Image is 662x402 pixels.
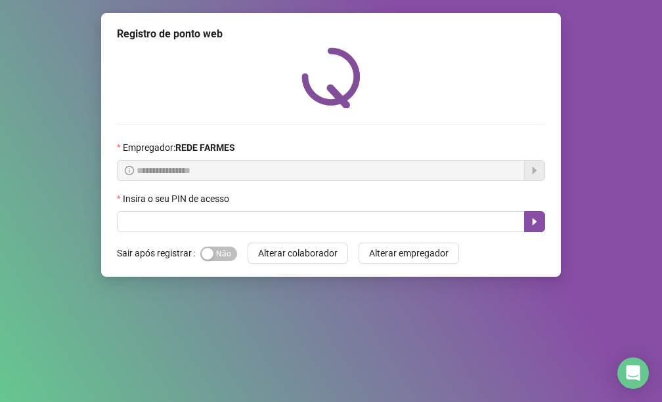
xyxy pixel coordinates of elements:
[529,216,540,227] span: caret-right
[369,246,449,260] span: Alterar empregador
[359,243,459,264] button: Alterar empregador
[617,357,649,389] div: Open Intercom Messenger
[117,191,238,206] label: Insira o seu PIN de acesso
[258,246,338,260] span: Alterar colaborador
[123,140,235,155] span: Empregador :
[117,243,200,264] label: Sair após registrar
[248,243,348,264] button: Alterar colaborador
[301,47,361,108] img: QRPoint
[117,26,545,42] div: Registro de ponto web
[125,166,134,175] span: info-circle
[175,142,235,153] strong: REDE FARMES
